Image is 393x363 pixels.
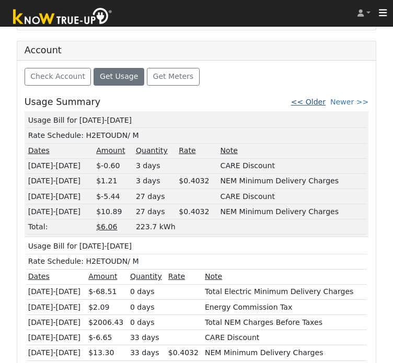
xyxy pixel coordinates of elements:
[203,315,366,330] td: Total NEM Charges Before Taxes
[203,345,366,360] td: NEM Minimum Delivery Charges
[136,191,175,202] div: 27 days
[26,189,94,204] td: [DATE]-[DATE]
[136,160,175,171] div: 3 days
[26,113,367,128] td: Usage Bill for [DATE]-[DATE]
[94,68,144,86] button: Get Usage
[136,221,365,232] div: 223.7 kWh
[25,97,100,108] h5: Usage Summary
[96,146,125,155] u: Amount
[26,158,94,173] td: [DATE]-[DATE]
[95,173,134,189] td: $1.21
[87,284,129,299] td: $-68.51
[87,345,129,360] td: $13.30
[87,300,129,315] td: $2.09
[95,204,134,219] td: $10.89
[130,332,165,343] div: 33 days
[26,284,86,299] td: [DATE]-[DATE]
[130,317,165,328] div: 0 days
[168,347,201,358] div: $0.4032
[28,146,50,155] u: Dates
[26,254,367,269] td: Rate Schedule: H2ETOUDN
[218,204,367,219] td: NEM Minimum Delivery Charges
[87,315,129,330] td: $2006.43
[291,98,326,106] a: << Older
[26,239,367,254] td: Usage Bill for [DATE]-[DATE]
[203,284,366,299] td: Total Electric Minimum Delivery Charges
[30,72,85,80] span: Check Account
[136,175,175,186] div: 3 days
[26,219,94,235] td: Total:
[130,272,162,280] u: Quantity
[205,272,222,280] u: Note
[26,315,86,330] td: [DATE]-[DATE]
[147,68,200,86] button: Get Meters
[130,302,165,313] div: 0 days
[26,330,86,345] td: [DATE]-[DATE]
[128,257,138,265] span: / M
[100,72,138,80] span: Get Usage
[88,272,117,280] u: Amount
[136,146,168,155] u: Quantity
[203,330,366,345] td: CARE Discount
[87,330,129,345] td: $-6.65
[168,272,185,280] u: Rate
[96,223,117,231] u: $6.06
[26,300,86,315] td: [DATE]-[DATE]
[26,204,94,219] td: [DATE]-[DATE]
[26,128,367,143] td: Rate Schedule: H2ETOUDN
[130,286,165,297] div: 0 days
[26,173,94,189] td: [DATE]-[DATE]
[330,98,368,106] a: Newer >>
[26,345,86,360] td: [DATE]-[DATE]
[130,347,165,358] div: 33 days
[95,158,134,173] td: $-0.60
[179,146,195,155] u: Rate
[95,189,134,204] td: $-5.44
[25,45,62,55] h5: Account
[218,158,367,173] td: CARE Discount
[373,6,393,20] button: Toggle navigation
[218,189,367,204] td: CARE Discount
[153,72,194,80] span: Get Meters
[28,272,50,280] u: Dates
[179,206,216,217] div: $0.4032
[179,175,216,186] div: $0.4032
[136,206,175,217] div: 27 days
[221,146,238,155] u: Note
[8,6,118,29] img: Know True-Up
[218,173,367,189] td: NEM Minimum Delivery Charges
[128,131,138,139] span: / M
[25,68,91,86] button: Check Account
[203,300,366,315] td: Energy Commission Tax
